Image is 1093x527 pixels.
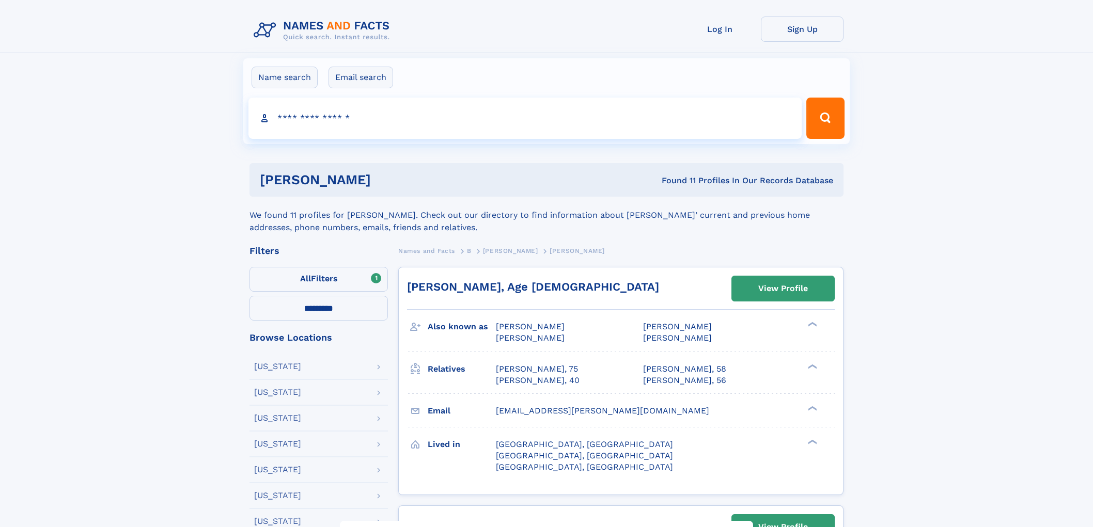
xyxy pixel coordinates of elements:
[249,267,388,292] label: Filters
[806,405,818,411] div: ❯
[254,517,301,525] div: [US_STATE]
[483,247,538,254] span: [PERSON_NAME]
[517,175,834,186] div: Found 11 Profiles In Our Records Database
[732,276,834,301] a: View Profile
[550,247,605,254] span: [PERSON_NAME]
[643,322,712,331] span: [PERSON_NAME]
[249,333,388,342] div: Browse Locations
[329,67,393,88] label: Email search
[252,67,318,88] label: Name search
[254,362,301,371] div: [US_STATE]
[254,491,301,500] div: [US_STATE]
[496,439,673,449] span: [GEOGRAPHIC_DATA], [GEOGRAPHIC_DATA]
[467,244,472,257] a: B
[496,406,709,416] span: [EMAIL_ADDRESS][PERSON_NAME][DOMAIN_NAME]
[758,277,808,300] div: View Profile
[806,438,818,445] div: ❯
[496,322,565,331] span: [PERSON_NAME]
[483,244,538,257] a: [PERSON_NAME]
[260,173,517,186] h1: [PERSON_NAME]
[496,451,673,460] span: [GEOGRAPHIC_DATA], [GEOGRAPHIC_DATA]
[496,375,580,386] a: [PERSON_NAME], 40
[407,280,659,293] a: [PERSON_NAME], Age [DEMOGRAPHIC_DATA]
[254,388,301,396] div: [US_STATE]
[678,17,761,42] a: Log In
[249,197,844,234] div: We found 11 profiles for [PERSON_NAME]. Check out our directory to find information about [PERSON...
[254,466,301,474] div: [US_STATE]
[761,17,844,42] a: Sign Up
[806,321,818,328] div: ❯
[467,247,472,254] span: B
[428,360,496,378] h3: Relatives
[300,274,311,283] span: All
[249,17,398,44] img: Logo Names and Facts
[428,402,496,420] h3: Email
[806,363,818,370] div: ❯
[248,98,802,139] input: search input
[643,363,726,375] a: [PERSON_NAME], 58
[254,440,301,448] div: [US_STATE]
[249,246,388,255] div: Filters
[643,333,712,343] span: [PERSON_NAME]
[496,333,565,343] span: [PERSON_NAME]
[806,98,845,139] button: Search Button
[428,318,496,336] h3: Also known as
[398,244,455,257] a: Names and Facts
[643,375,726,386] a: [PERSON_NAME], 56
[254,414,301,422] div: [US_STATE]
[496,462,673,472] span: [GEOGRAPHIC_DATA], [GEOGRAPHIC_DATA]
[428,436,496,453] h3: Lived in
[496,363,578,375] a: [PERSON_NAME], 75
